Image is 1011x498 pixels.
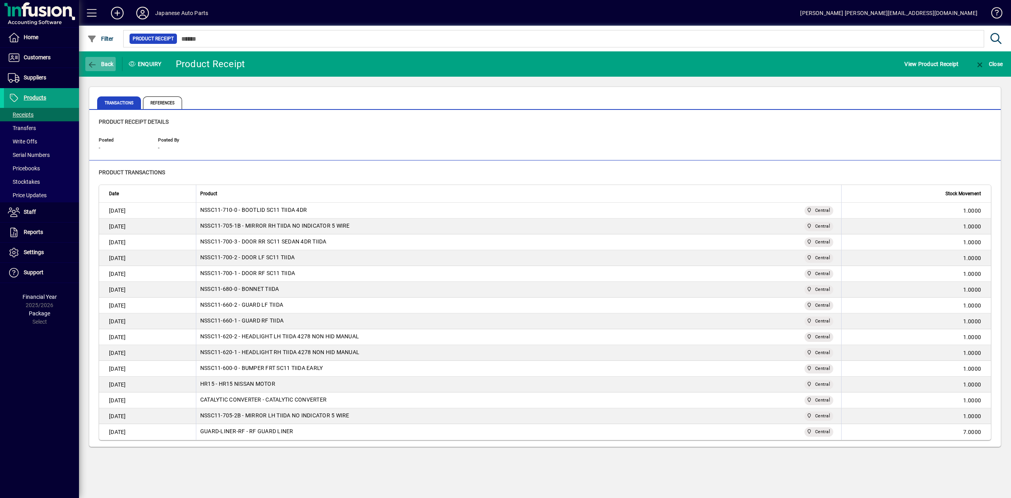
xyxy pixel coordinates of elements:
[4,223,79,242] a: Reports
[143,96,182,109] span: References
[99,266,196,282] td: [DATE]
[815,365,830,373] span: Central
[158,145,160,151] span: -
[24,94,46,101] span: Products
[24,229,43,235] span: Reports
[99,138,146,143] span: Posted
[4,28,79,47] a: Home
[804,332,833,342] span: Central
[815,286,830,294] span: Central
[200,189,217,198] span: Product
[87,36,114,42] span: Filter
[200,269,295,279] div: NSSC11-700-1 - DOOR RF SC11 TIIDA
[841,361,991,377] td: 1.0000
[815,396,830,404] span: Central
[841,250,991,266] td: 1.0000
[24,269,43,275] span: Support
[200,222,350,231] div: NSSC11-705-1B - MIRROR RH TIIDA NO INDICATOR 5 WIRE
[815,428,830,436] span: Central
[4,243,79,262] a: Settings
[841,234,991,250] td: 1.0000
[200,301,283,310] div: NSSC11-660-2 - GUARD LF TIIDA
[8,125,36,131] span: Transfers
[804,427,833,437] span: Central
[804,238,833,247] span: Central
[99,282,196,298] td: [DATE]
[105,6,130,20] button: Add
[99,329,196,345] td: [DATE]
[841,408,991,424] td: 1.0000
[904,58,958,70] span: View Product Receipt
[200,285,279,294] div: NSSC11-680-0 - BONNET TIIDA
[176,58,245,70] div: Product Receipt
[99,119,169,125] span: Product Receipt Details
[200,332,359,342] div: NSSC11-620-2 - HEADLIGHT LH TIIDA 4278 NON HID MANUAL
[87,61,114,67] span: Back
[99,424,196,440] td: [DATE]
[24,249,44,255] span: Settings
[200,317,284,326] div: NSSC11-660-1 - GUARD RF TIIDA
[8,152,50,158] span: Serial Numbers
[8,111,34,118] span: Receipts
[973,57,1005,71] button: Close
[4,135,79,148] a: Write Offs
[8,192,47,198] span: Price Updates
[841,345,991,361] td: 1.0000
[99,203,196,219] td: [DATE]
[815,333,830,341] span: Central
[804,380,833,389] span: Central
[4,108,79,121] a: Receipts
[99,392,196,408] td: [DATE]
[200,380,275,389] div: HR15 - HR15 NISSAN MOTOR
[4,121,79,135] a: Transfers
[815,238,830,246] span: Central
[8,179,40,185] span: Stocktakes
[99,298,196,313] td: [DATE]
[815,207,830,215] span: Central
[841,392,991,408] td: 1.0000
[841,219,991,234] td: 1.0000
[804,253,833,263] span: Central
[122,58,170,70] div: Enquiry
[985,2,1001,27] a: Knowledge Base
[99,408,196,424] td: [DATE]
[815,302,830,309] span: Central
[804,317,833,326] span: Central
[29,310,50,317] span: Package
[815,254,830,262] span: Central
[841,329,991,345] td: 1.0000
[4,48,79,68] a: Customers
[804,364,833,373] span: Central
[24,74,46,81] span: Suppliers
[85,32,116,46] button: Filter
[99,234,196,250] td: [DATE]
[815,223,830,230] span: Central
[23,294,57,300] span: Financial Year
[200,364,323,373] div: NSSC11-600-0 - BUMPER FRT SC11 TIIDA EARLY
[902,57,960,71] button: View Product Receipt
[99,345,196,361] td: [DATE]
[804,301,833,310] span: Central
[841,282,991,298] td: 1.0000
[841,377,991,392] td: 1.0000
[8,165,40,172] span: Pricebooks
[200,253,295,263] div: NSSC11-700-2 - DOOR LF SC11 TIIDA
[24,209,36,215] span: Staff
[130,6,155,20] button: Profile
[945,189,981,198] span: Stock Movement
[200,238,327,247] div: NSSC11-700-3 - DOOR RR SC11 SEDAN 4DR TIIDA
[4,263,79,283] a: Support
[4,148,79,162] a: Serial Numbers
[815,270,830,278] span: Central
[133,35,174,43] span: Product Receipt
[841,203,991,219] td: 1.0000
[804,348,833,358] span: Central
[99,313,196,329] td: [DATE]
[815,349,830,357] span: Central
[99,169,165,175] span: Product transactions
[4,162,79,175] a: Pricebooks
[804,411,833,421] span: Central
[99,145,100,151] span: -
[800,7,977,19] div: [PERSON_NAME] [PERSON_NAME][EMAIL_ADDRESS][DOMAIN_NAME]
[109,189,119,198] span: Date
